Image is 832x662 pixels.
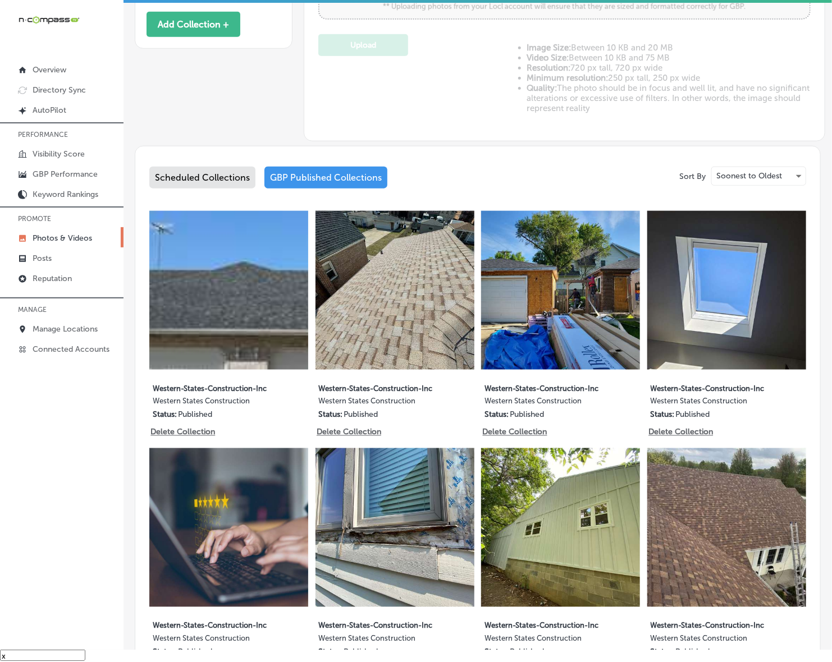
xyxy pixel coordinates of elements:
p: Published [178,410,212,420]
p: Delete Collection [483,427,546,437]
p: Delete Collection [150,427,214,437]
label: Western States Construction [318,397,443,410]
button: Add Collection + [147,12,240,37]
img: 660ab0bf-5cc7-4cb8-ba1c-48b5ae0f18e60NCTV_CLogo_TV_Black_-500x88.png [18,15,80,25]
p: Status: [484,647,509,657]
p: AutoPilot [33,105,66,115]
label: Western-States-Construction-Inc [651,378,775,397]
p: Published [510,647,544,657]
p: GBP Performance [33,169,98,179]
p: Posts [33,254,52,263]
p: Connected Accounts [33,344,109,354]
p: Status: [318,647,342,657]
img: Collection thumbnail [149,211,308,370]
label: Western-States-Construction-Inc [484,615,609,635]
p: Status: [651,647,675,657]
label: Western States Construction [484,397,609,410]
label: Western States Construction [651,397,775,410]
label: Western-States-Construction-Inc [318,615,443,635]
p: Status: [484,410,509,420]
label: Western-States-Construction-Inc [153,378,277,397]
img: Collection thumbnail [647,448,806,607]
p: Status: [651,410,675,420]
p: Delete Collection [317,427,380,437]
p: Keyword Rankings [33,190,98,199]
img: Collection thumbnail [481,448,640,607]
label: Western-States-Construction-Inc [651,615,775,635]
p: Status: [153,410,177,420]
p: Photos & Videos [33,233,92,243]
p: Published [676,410,710,420]
div: Soonest to Oldest [712,167,806,185]
label: Western-States-Construction-Inc [484,378,609,397]
div: GBP Published Collections [264,167,387,189]
label: Western States Construction [318,635,443,647]
label: Western-States-Construction-Inc [153,615,277,635]
label: Western States Construction [651,635,775,647]
label: Western States Construction [484,635,609,647]
p: Manage Locations [33,324,98,334]
p: Published [676,647,710,657]
p: Status: [153,647,177,657]
img: Collection thumbnail [149,448,308,607]
p: Status: [318,410,342,420]
label: Western-States-Construction-Inc [318,378,443,397]
label: Western States Construction [153,397,277,410]
img: Collection thumbnail [481,211,640,370]
label: Western States Construction [153,635,277,647]
p: Reputation [33,274,72,283]
p: Visibility Score [33,149,85,159]
p: Soonest to Oldest [716,171,782,181]
p: Published [344,410,378,420]
div: Scheduled Collections [149,167,255,189]
p: Sort By [679,172,706,181]
img: Collection thumbnail [316,448,474,607]
img: Collection thumbnail [316,211,474,370]
p: Published [178,647,212,657]
p: Directory Sync [33,85,86,95]
p: Delete Collection [648,427,712,437]
p: Published [510,410,544,420]
p: Published [344,647,378,657]
p: Overview [33,65,66,75]
img: Collection thumbnail [647,211,806,370]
